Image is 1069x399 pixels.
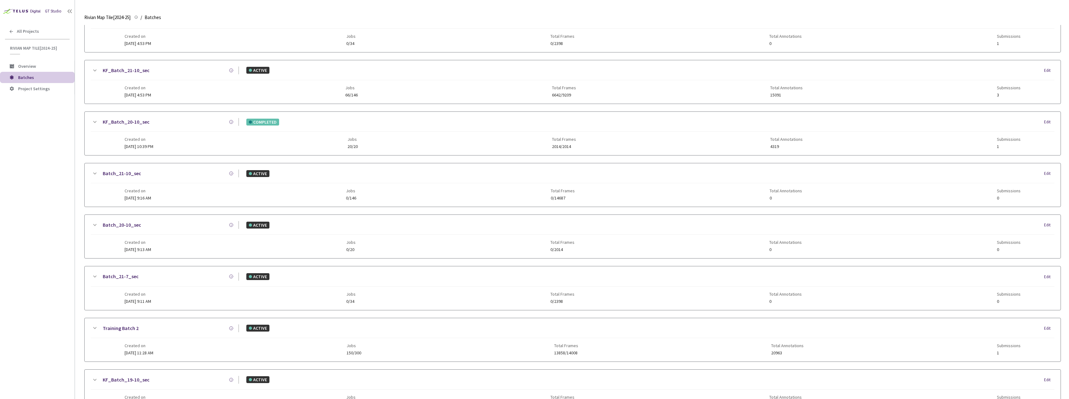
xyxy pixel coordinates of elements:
[997,292,1021,297] span: Submissions
[550,247,574,252] span: 0/2014
[1044,274,1054,280] div: Edit
[125,350,153,356] span: [DATE] 11:28 AM
[1044,325,1054,332] div: Edit
[10,46,66,51] span: Rivian Map Tile[2024-25]
[85,266,1061,310] div: Batch_21-7_secACTIVEEditCreated on[DATE] 9:11 AMJobs0/34Total Frames0/2398Total Annotations0Submi...
[246,170,269,177] div: ACTIVE
[554,351,578,355] span: 13858/14008
[85,60,1061,104] div: KF_Batch_21-10_secACTIVEEditCreated on[DATE] 4:53 PMJobs66/146Total Frames6642/9209Total Annotati...
[103,376,150,384] a: KF_Batch_19-10_sec
[347,351,361,355] span: 150/300
[246,119,279,126] div: COMPLETED
[997,240,1021,245] span: Submissions
[551,196,575,200] span: 0/14687
[246,222,269,229] div: ACTIVE
[85,215,1061,258] div: Batch_20-10_secACTIVEEditCreated on[DATE] 9:13 AMJobs0/20Total Frames0/2014Total Annotations0Subm...
[125,195,151,201] span: [DATE] 9:16 AM
[769,240,802,245] span: Total Annotations
[346,196,356,200] span: 0/146
[1044,119,1054,125] div: Edit
[246,376,269,383] div: ACTIVE
[346,34,356,39] span: Jobs
[997,351,1021,355] span: 1
[346,41,356,46] span: 0/34
[552,144,576,149] span: 2014/2014
[550,34,574,39] span: Total Frames
[246,273,269,280] div: ACTIVE
[125,247,151,252] span: [DATE] 9:13 AM
[997,93,1021,97] span: 3
[103,170,141,177] a: Batch_21-10_sec
[550,41,574,46] span: 0/2398
[1044,170,1054,177] div: Edit
[1044,67,1054,74] div: Edit
[552,137,576,142] span: Total Frames
[997,247,1021,252] span: 0
[997,85,1021,90] span: Submissions
[769,34,802,39] span: Total Annotations
[997,144,1021,149] span: 1
[770,196,802,200] span: 0
[347,343,361,348] span: Jobs
[103,118,150,126] a: KF_Batch_20-10_sec
[997,196,1021,200] span: 0
[346,299,356,304] span: 0/34
[770,137,803,142] span: Total Annotations
[125,240,151,245] span: Created on
[103,324,139,332] a: Training Batch 2
[1044,377,1054,383] div: Edit
[997,41,1021,46] span: 1
[45,8,62,14] div: GT Studio
[770,188,802,193] span: Total Annotations
[85,9,1061,52] div: KF_Batch_21-7_secACTIVEEditCreated on[DATE] 4:53 PMJobs0/34Total Frames0/2398Total Annotations0Su...
[85,318,1061,362] div: Training Batch 2ACTIVEEditCreated on[DATE] 11:28 AMJobs150/300Total Frames13858/14008Total Annota...
[345,93,358,97] span: 66/146
[1044,222,1054,228] div: Edit
[997,34,1021,39] span: Submissions
[769,41,802,46] span: 0
[125,144,153,149] span: [DATE] 10:39 PM
[771,343,804,348] span: Total Annotations
[246,67,269,74] div: ACTIVE
[346,188,356,193] span: Jobs
[346,292,356,297] span: Jobs
[552,93,576,97] span: 6642/9209
[769,299,802,304] span: 0
[125,137,153,142] span: Created on
[17,29,39,34] span: All Projects
[84,14,131,21] span: Rivian Map Tile[2024-25]
[125,343,153,348] span: Created on
[347,144,358,149] span: 20/20
[770,85,803,90] span: Total Annotations
[85,112,1061,155] div: KF_Batch_20-10_secCOMPLETEDEditCreated on[DATE] 10:39 PMJobs20/20Total Frames2014/2014Total Annot...
[145,14,161,21] span: Batches
[551,188,575,193] span: Total Frames
[997,299,1021,304] span: 0
[125,92,151,98] span: [DATE] 4:53 PM
[997,137,1021,142] span: Submissions
[997,188,1021,193] span: Submissions
[125,85,151,90] span: Created on
[769,247,802,252] span: 0
[346,247,356,252] span: 0/20
[125,34,151,39] span: Created on
[18,86,50,91] span: Project Settings
[554,343,578,348] span: Total Frames
[140,14,142,21] li: /
[125,298,151,304] span: [DATE] 9:11 AM
[246,325,269,332] div: ACTIVE
[347,137,358,142] span: Jobs
[345,85,358,90] span: Jobs
[769,292,802,297] span: Total Annotations
[770,144,803,149] span: 4319
[125,188,151,193] span: Created on
[18,75,34,80] span: Batches
[103,273,139,280] a: Batch_21-7_sec
[552,85,576,90] span: Total Frames
[346,240,356,245] span: Jobs
[771,351,804,355] span: 20963
[103,66,150,74] a: KF_Batch_21-10_sec
[18,63,36,69] span: Overview
[997,343,1021,348] span: Submissions
[125,41,151,46] span: [DATE] 4:53 PM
